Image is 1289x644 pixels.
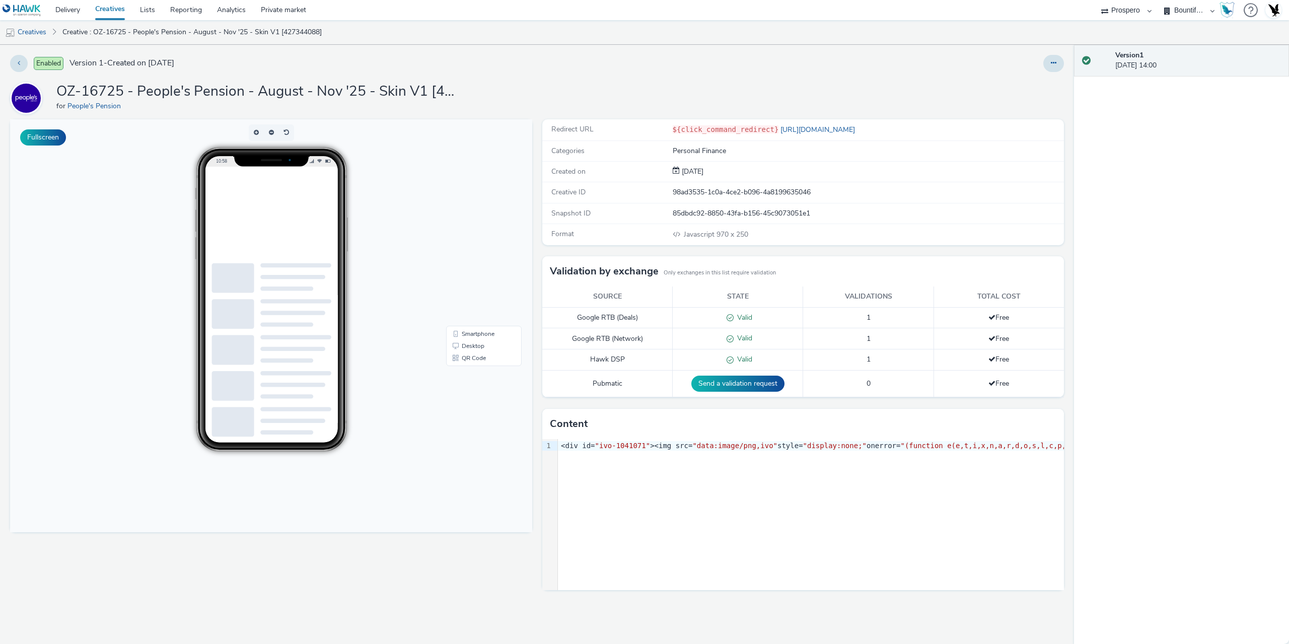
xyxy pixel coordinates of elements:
div: [DATE] 14:00 [1115,50,1281,71]
span: "ivo-1041071" [595,442,651,450]
div: 85dbdc92-8850-43fa-b156-45c9073051e1 [673,208,1063,219]
span: Format [551,229,574,239]
a: [URL][DOMAIN_NAME] [778,125,859,134]
button: Fullscreen [20,129,66,146]
th: Total cost [934,287,1064,307]
a: People's Pension [10,93,46,103]
li: Smartphone [438,208,510,221]
img: People's Pension [12,84,41,113]
h3: Validation by exchange [550,264,659,279]
th: State [673,287,803,307]
span: Smartphone [452,211,484,218]
h3: Content [550,416,588,432]
span: "data:image/png,ivo" [692,442,777,450]
span: Free [988,334,1009,343]
span: [DATE] [680,167,703,176]
th: Validations [803,287,934,307]
span: 0 [867,379,871,388]
span: 1 [867,334,871,343]
img: Hawk Academy [1220,2,1235,18]
img: Account UK [1266,3,1281,18]
li: Desktop [438,221,510,233]
span: Valid [734,313,752,322]
strong: Version 1 [1115,50,1143,60]
a: Hawk Academy [1220,2,1239,18]
span: for [56,101,67,111]
span: 10:58 [205,39,217,44]
span: Free [988,379,1009,388]
img: mobile [5,28,15,38]
span: 1 [867,354,871,364]
span: Creative ID [551,187,586,197]
td: Hawk DSP [542,349,673,371]
span: Redirect URL [551,124,594,134]
a: People's Pension [67,101,125,111]
td: Pubmatic [542,371,673,397]
span: Free [988,354,1009,364]
span: "display:none;" [803,442,867,450]
th: Source [542,287,673,307]
span: Categories [551,146,585,156]
span: Created on [551,167,586,176]
span: QR Code [452,236,476,242]
div: 1 [542,441,552,451]
code: ${click_command_redirect} [673,125,779,133]
span: 1 [867,313,871,322]
img: undefined Logo [3,4,41,17]
span: Snapshot ID [551,208,591,218]
td: Google RTB (Deals) [542,307,673,328]
span: 970 x 250 [683,230,748,239]
button: Send a validation request [691,376,784,392]
td: Google RTB (Network) [542,328,673,349]
span: Version 1 - Created on [DATE] [69,57,174,69]
div: Creation 26 August 2025, 14:00 [680,167,703,177]
span: Javascript [684,230,717,239]
a: Creative : OZ-16725 - People's Pension - August - Nov '25 - Skin V1 [427344088] [57,20,327,44]
small: Only exchanges in this list require validation [664,269,776,277]
div: 98ad3535-1c0a-4ce2-b096-4a8199635046 [673,187,1063,197]
span: Desktop [452,224,474,230]
h1: OZ-16725 - People's Pension - August - Nov '25 - Skin V1 [427344088] [56,82,459,101]
span: Valid [734,333,752,343]
span: Free [988,313,1009,322]
div: Personal Finance [673,146,1063,156]
li: QR Code [438,233,510,245]
span: Enabled [34,57,63,70]
span: Valid [734,354,752,364]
